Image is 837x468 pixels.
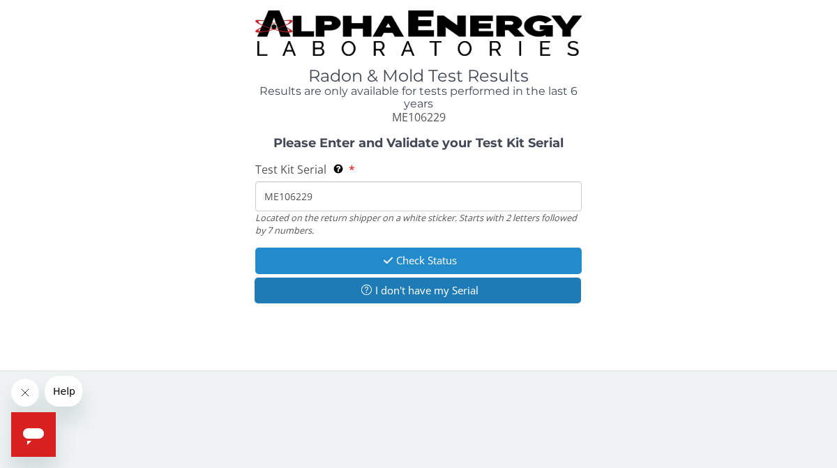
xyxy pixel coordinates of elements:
[255,162,326,177] span: Test Kit Serial
[45,376,82,407] iframe: Message from company
[11,379,39,407] iframe: Close message
[255,85,582,110] h4: Results are only available for tests performed in the last 6 years
[273,135,564,151] strong: Please Enter and Validate your Test Kit Serial
[392,110,446,125] span: ME106229
[255,10,582,56] img: TightCrop.jpg
[255,248,582,273] button: Check Status
[11,412,56,457] iframe: Button to launch messaging window
[255,211,582,237] div: Located on the return shipper on a white sticker. Starts with 2 letters followed by 7 numbers.
[255,67,582,85] h1: Radon & Mold Test Results
[255,278,581,303] button: I don't have my Serial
